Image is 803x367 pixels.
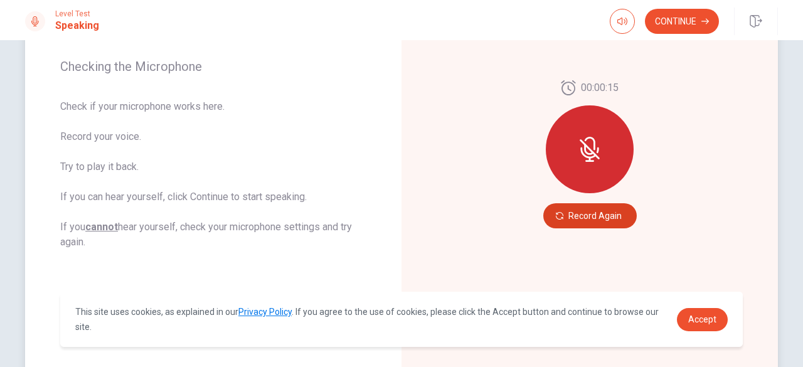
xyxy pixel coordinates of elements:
button: Record Again [543,203,637,228]
a: Privacy Policy [238,307,292,317]
span: Check if your microphone works here. Record your voice. Try to play it back. If you can hear your... [60,99,366,250]
div: cookieconsent [60,292,743,347]
span: 00:00:15 [581,80,619,95]
span: Checking the Microphone [60,59,366,74]
span: This site uses cookies, as explained in our . If you agree to the use of cookies, please click th... [75,307,659,332]
span: Level Test [55,9,99,18]
button: Continue [645,9,719,34]
h1: Speaking [55,18,99,33]
span: Accept [688,314,716,324]
u: cannot [85,221,118,233]
a: dismiss cookie message [677,308,728,331]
